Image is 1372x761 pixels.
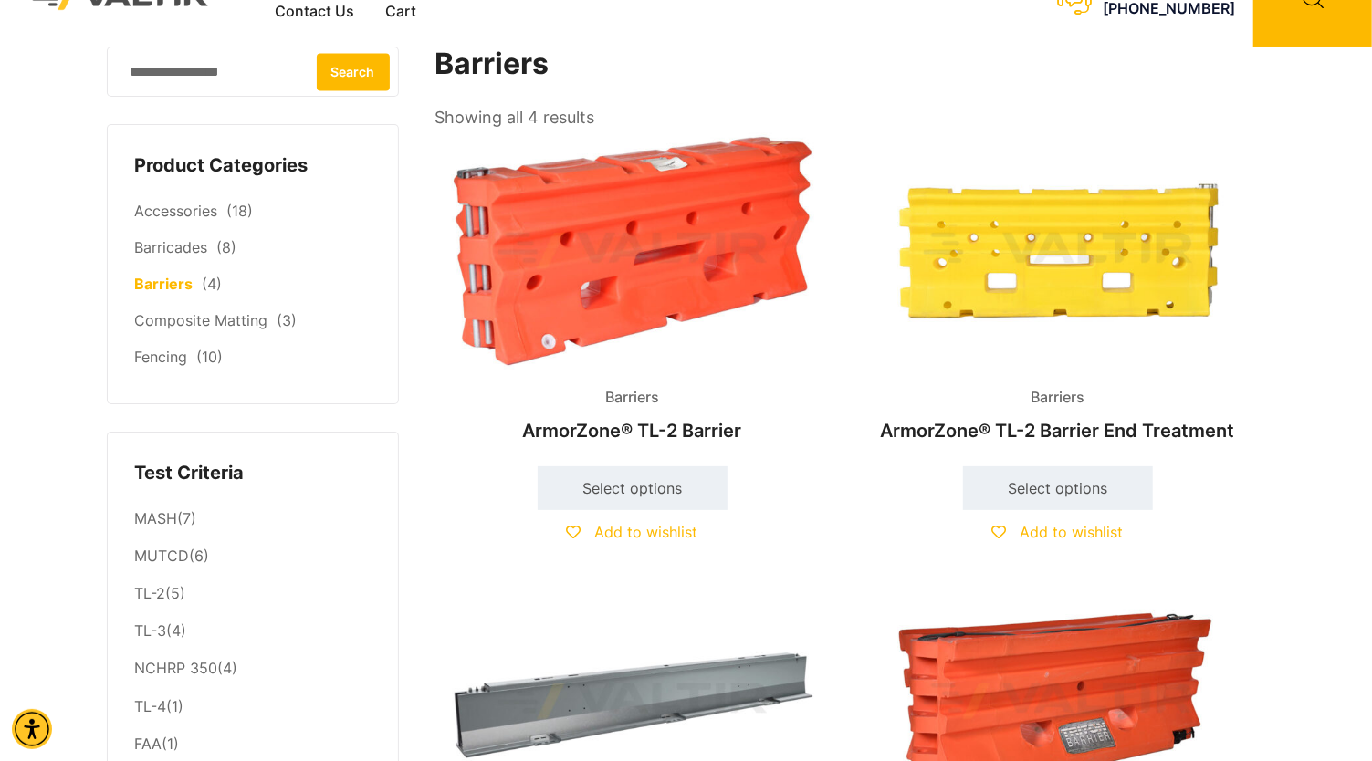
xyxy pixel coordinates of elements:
[1021,523,1124,541] span: Add to wishlist
[135,500,371,537] li: (7)
[135,688,371,725] li: (1)
[567,523,698,541] a: Add to wishlist
[861,411,1255,451] h2: ArmorZone® TL-2 Barrier End Treatment
[435,411,830,451] h2: ArmorZone® TL-2 Barrier
[197,348,224,366] span: (10)
[135,735,162,753] a: FAA
[861,132,1255,369] img: A bright yellow plastic component with various holes and cutouts, likely used in machinery or equ...
[135,275,194,293] a: Barriers
[135,311,268,329] a: Composite Matting
[992,523,1124,541] a: Add to wishlist
[203,275,223,293] span: (4)
[135,348,188,366] a: Fencing
[135,584,166,602] a: TL-2
[592,384,673,412] span: Barriers
[135,613,371,651] li: (4)
[595,523,698,541] span: Add to wishlist
[135,460,371,487] h4: Test Criteria
[12,709,52,749] div: Accessibility Menu
[135,202,218,220] a: Accessories
[435,132,830,451] a: BarriersArmorZone® TL-2 Barrier
[435,47,1257,82] h1: Barriers
[317,53,390,90] button: Search
[135,576,371,613] li: (5)
[135,538,371,576] li: (6)
[861,132,1255,451] a: BarriersArmorZone® TL-2 Barrier End Treatment
[435,132,830,369] img: Barriers
[135,547,190,565] a: MUTCD
[135,621,167,640] a: TL-3
[135,238,208,256] a: Barricades
[135,152,371,180] h4: Product Categories
[538,466,728,510] a: Select options for “ArmorZone® TL-2 Barrier”
[135,651,371,688] li: (4)
[278,311,298,329] span: (3)
[435,102,595,133] p: Showing all 4 results
[135,725,371,758] li: (1)
[135,697,167,715] a: TL-4
[963,466,1153,510] a: Select options for “ArmorZone® TL-2 Barrier End Treatment”
[227,202,254,220] span: (18)
[107,47,399,97] input: Search for:
[1017,384,1098,412] span: Barriers
[217,238,237,256] span: (8)
[135,509,178,527] a: MASH
[135,659,218,677] a: NCHRP 350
